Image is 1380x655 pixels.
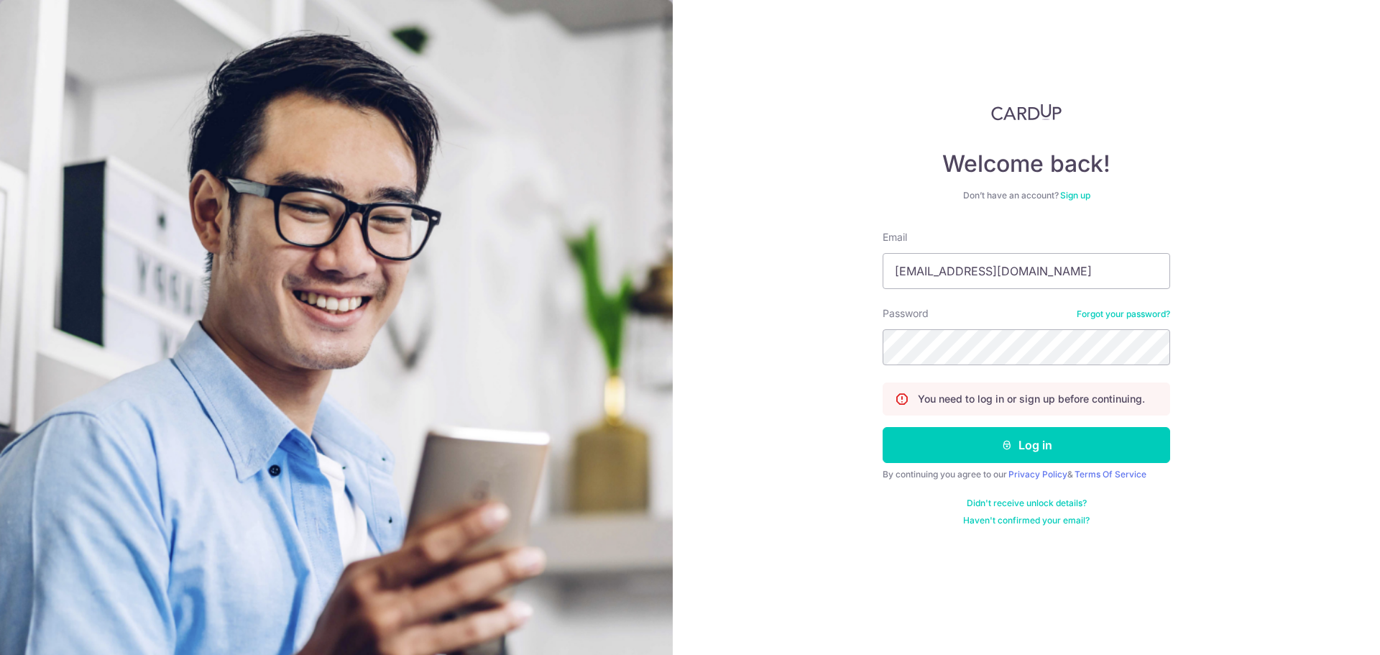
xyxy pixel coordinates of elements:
a: Privacy Policy [1008,469,1067,480]
div: Don’t have an account? [883,190,1170,201]
div: By continuing you agree to our & [883,469,1170,480]
a: Terms Of Service [1075,469,1146,480]
p: You need to log in or sign up before continuing. [918,392,1145,406]
h4: Welcome back! [883,150,1170,178]
button: Log in [883,427,1170,463]
input: Enter your Email [883,253,1170,289]
img: CardUp Logo [991,104,1062,121]
a: Sign up [1060,190,1090,201]
a: Forgot your password? [1077,308,1170,320]
a: Didn't receive unlock details? [967,498,1087,509]
label: Email [883,230,907,244]
label: Password [883,306,929,321]
a: Haven't confirmed your email? [963,515,1090,526]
